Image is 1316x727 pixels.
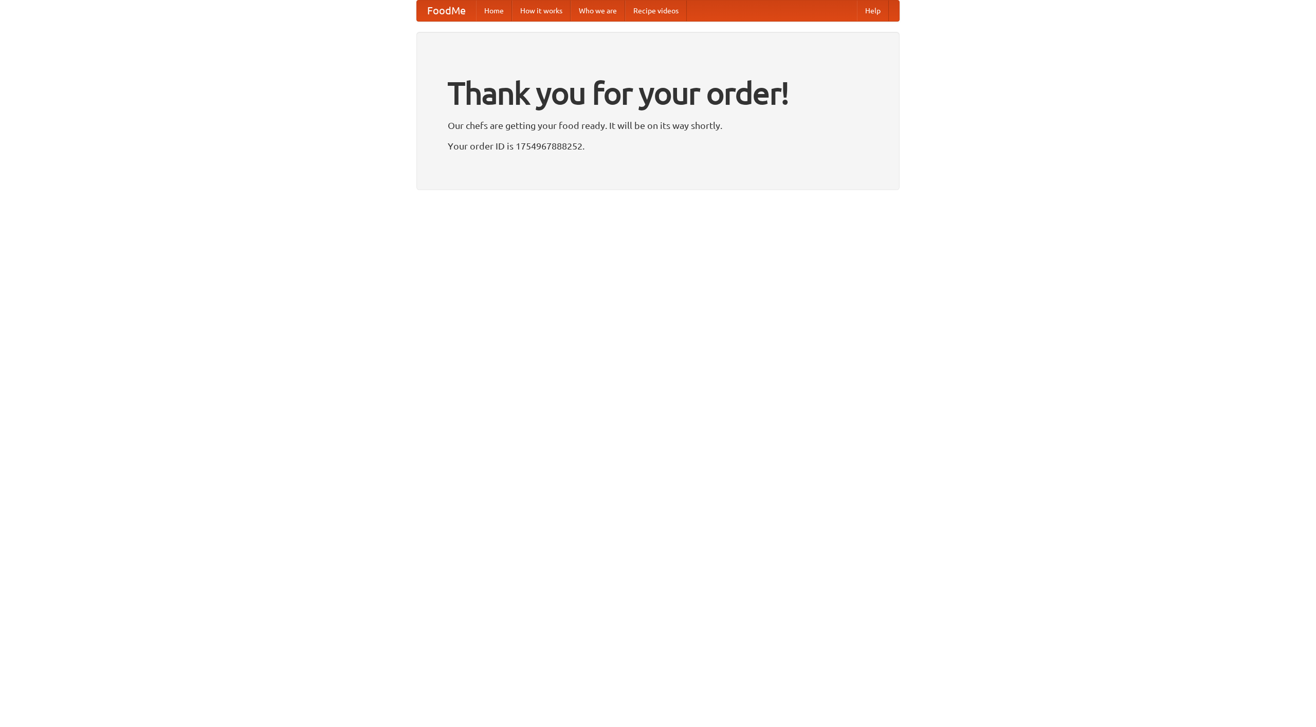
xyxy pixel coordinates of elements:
a: Help [857,1,889,21]
h1: Thank you for your order! [448,68,868,118]
a: How it works [512,1,571,21]
a: Home [476,1,512,21]
a: Who we are [571,1,625,21]
a: Recipe videos [625,1,687,21]
p: Our chefs are getting your food ready. It will be on its way shortly. [448,118,868,133]
p: Your order ID is 1754967888252. [448,138,868,154]
a: FoodMe [417,1,476,21]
